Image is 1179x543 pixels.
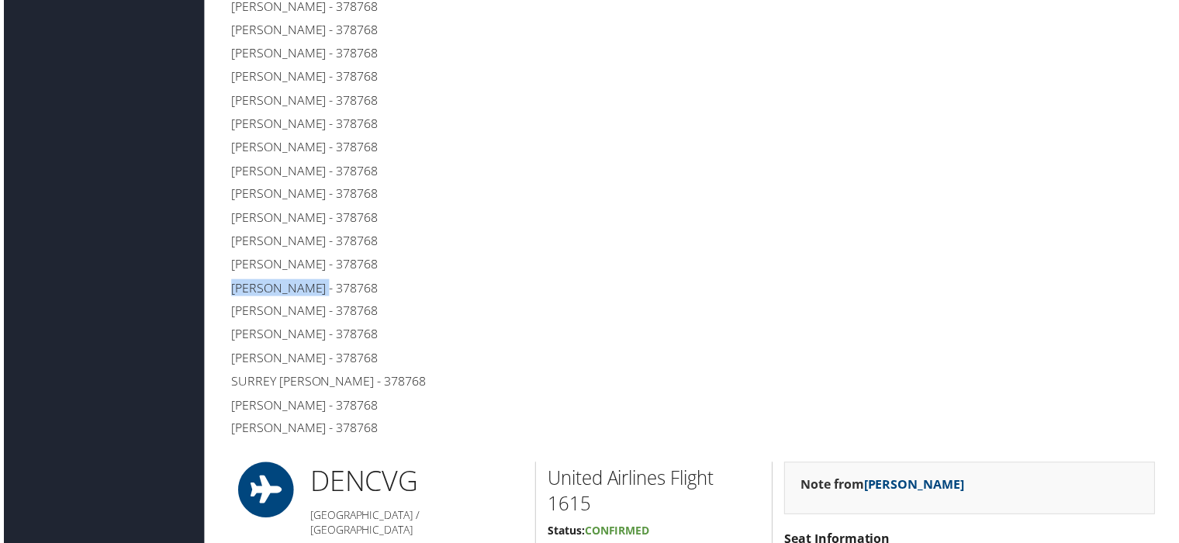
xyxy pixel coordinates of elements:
[229,210,682,227] h4: [PERSON_NAME] - 378768
[229,281,682,298] h4: [PERSON_NAME] - 378768
[229,45,682,62] h4: [PERSON_NAME] - 378768
[547,526,584,541] strong: Status:
[229,139,682,156] h4: [PERSON_NAME] - 378768
[308,510,523,541] h5: [GEOGRAPHIC_DATA] / [GEOGRAPHIC_DATA]
[229,233,682,251] h4: [PERSON_NAME] - 378768
[229,163,682,180] h4: [PERSON_NAME] - 378768
[229,304,682,321] h4: [PERSON_NAME] - 378768
[229,186,682,203] h4: [PERSON_NAME] - 378768
[229,21,682,38] h4: [PERSON_NAME] - 378768
[584,526,649,541] span: Confirmed
[229,257,682,274] h4: [PERSON_NAME] - 378768
[229,351,682,368] h4: [PERSON_NAME] - 378768
[308,465,523,503] h1: DEN CVG
[229,422,682,439] h4: [PERSON_NAME] - 378768
[229,116,682,133] h4: [PERSON_NAME] - 378768
[547,468,761,520] h2: United Airlines Flight 1615
[229,327,682,344] h4: [PERSON_NAME] - 378768
[229,92,682,109] h4: [PERSON_NAME] - 378768
[229,399,682,416] h4: [PERSON_NAME] - 378768
[229,375,682,392] h4: Surrey [PERSON_NAME] - 378768
[229,68,682,85] h4: [PERSON_NAME] - 378768
[801,479,966,496] strong: Note from
[865,479,966,496] a: [PERSON_NAME]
